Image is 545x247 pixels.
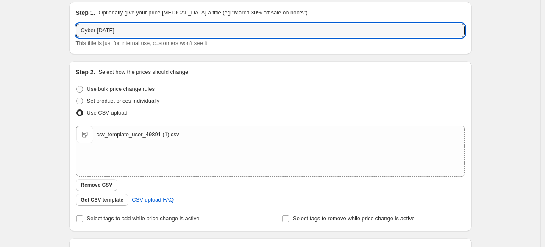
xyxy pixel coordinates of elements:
button: Remove CSV [76,179,118,191]
div: csv_template_user_49891 (1).csv [97,130,179,139]
span: Select tags to remove while price change is active [293,215,415,222]
a: CSV upload FAQ [127,193,179,207]
span: This title is just for internal use, customers won't see it [76,40,207,46]
button: Get CSV template [76,194,129,206]
span: Select tags to add while price change is active [87,215,200,222]
h2: Step 2. [76,68,95,76]
span: Set product prices individually [87,98,160,104]
h2: Step 1. [76,8,95,17]
span: CSV upload FAQ [132,196,174,204]
input: 30% off holiday sale [76,24,465,37]
span: Remove CSV [81,182,113,188]
p: Select how the prices should change [98,68,188,76]
span: Use bulk price change rules [87,86,155,92]
span: Get CSV template [81,196,124,203]
span: Use CSV upload [87,109,128,116]
p: Optionally give your price [MEDICAL_DATA] a title (eg "March 30% off sale on boots") [98,8,307,17]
